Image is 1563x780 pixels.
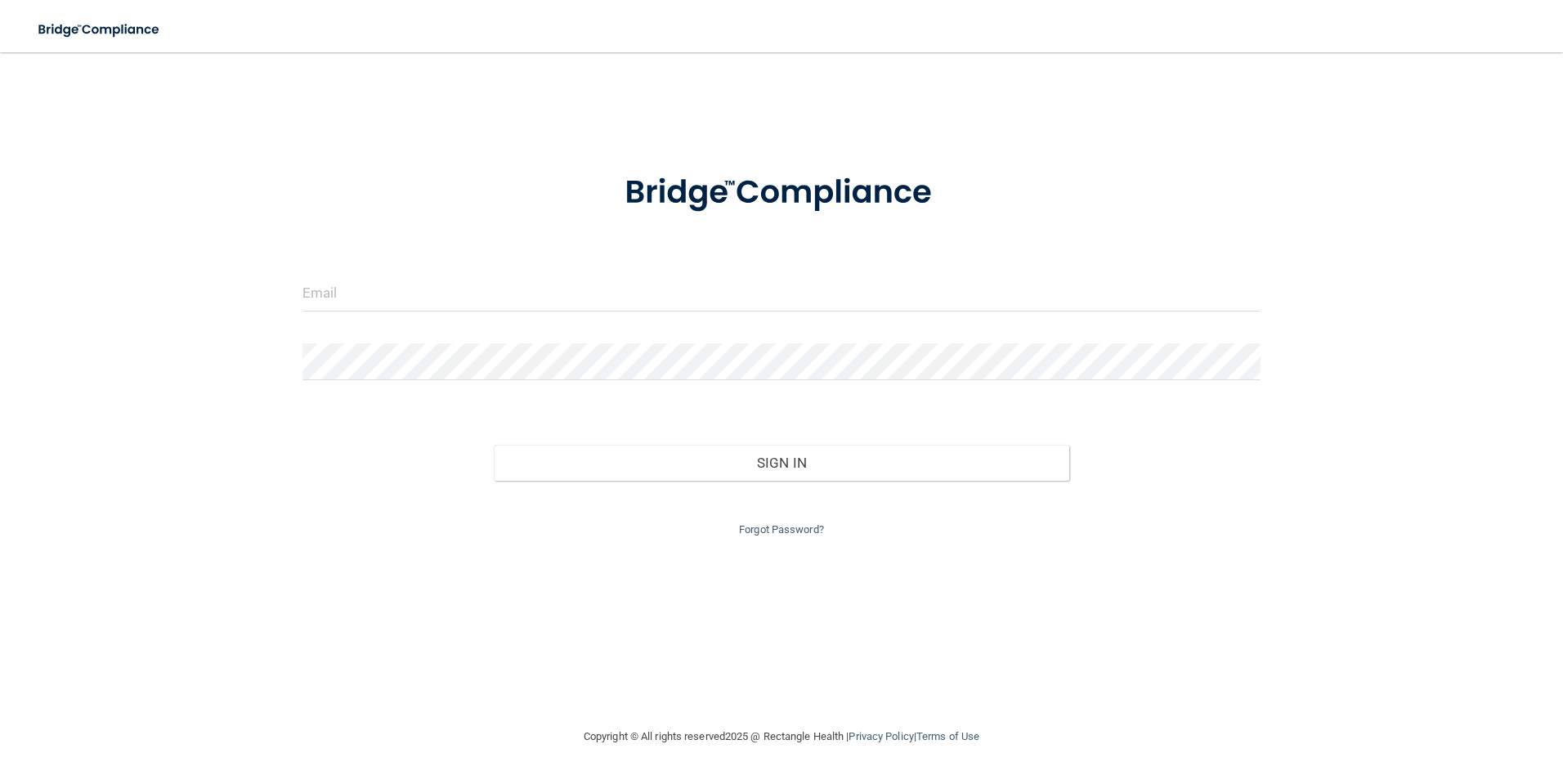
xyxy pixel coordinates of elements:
[494,445,1069,481] button: Sign In
[483,711,1080,763] div: Copyright © All rights reserved 2025 @ Rectangle Health | |
[916,730,979,742] a: Terms of Use
[849,730,913,742] a: Privacy Policy
[25,13,175,47] img: bridge_compliance_login_screen.278c3ca4.svg
[591,150,972,235] img: bridge_compliance_login_screen.278c3ca4.svg
[302,275,1261,312] input: Email
[739,523,824,536] a: Forgot Password?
